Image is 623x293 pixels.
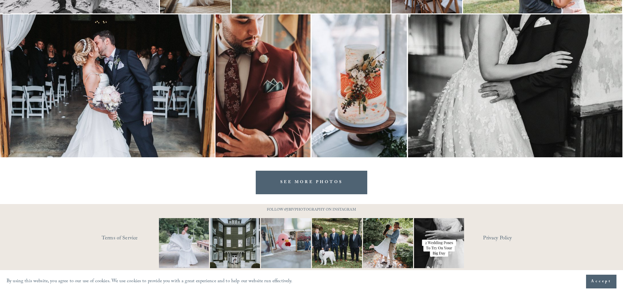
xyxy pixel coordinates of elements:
a: SEE MORE PHOTOS [256,171,368,194]
img: Let&rsquo;s talk about poses for your wedding day! It doesn&rsquo;t have to be complicated, somet... [402,218,477,268]
a: Privacy Policy [483,233,540,244]
p: By using this website, you agree to our use of cookies. We use cookies to provide you with a grea... [7,277,293,286]
img: Not every photo needs to be perfectly still, sometimes the best ones are the ones that feel like ... [147,218,222,268]
a: Terms of Service [102,233,178,244]
img: Wideshots aren't just &quot;nice to have,&quot; they're a wedding day essential! 🙌 #Wideshotwedne... [202,218,267,268]
img: Happy #InternationalDogDay to all the pups who have made wedding days, engagement sessions, and p... [300,218,375,268]
img: Close-up of a bride and groom embracing, with the groom's hand on the bride's waist, wearing wedd... [408,14,622,157]
button: Accept [586,275,616,288]
img: It&rsquo;s that time of year where weddings and engagements pick up and I get the joy of capturin... [363,210,413,276]
img: Three-tier wedding cake with a white, orange, and light blue marbled design, decorated with a flo... [312,14,407,157]
img: This has got to be one of the cutest detail shots I've ever taken for a wedding! 📷 @thewoobles #I... [249,218,324,268]
span: Accept [591,278,612,285]
p: FOLLOW @JBIVPHOTOGRAPHY ON INSTAGRAM [254,207,369,214]
img: Man in maroon suit with floral tie and pocket square [216,14,311,157]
